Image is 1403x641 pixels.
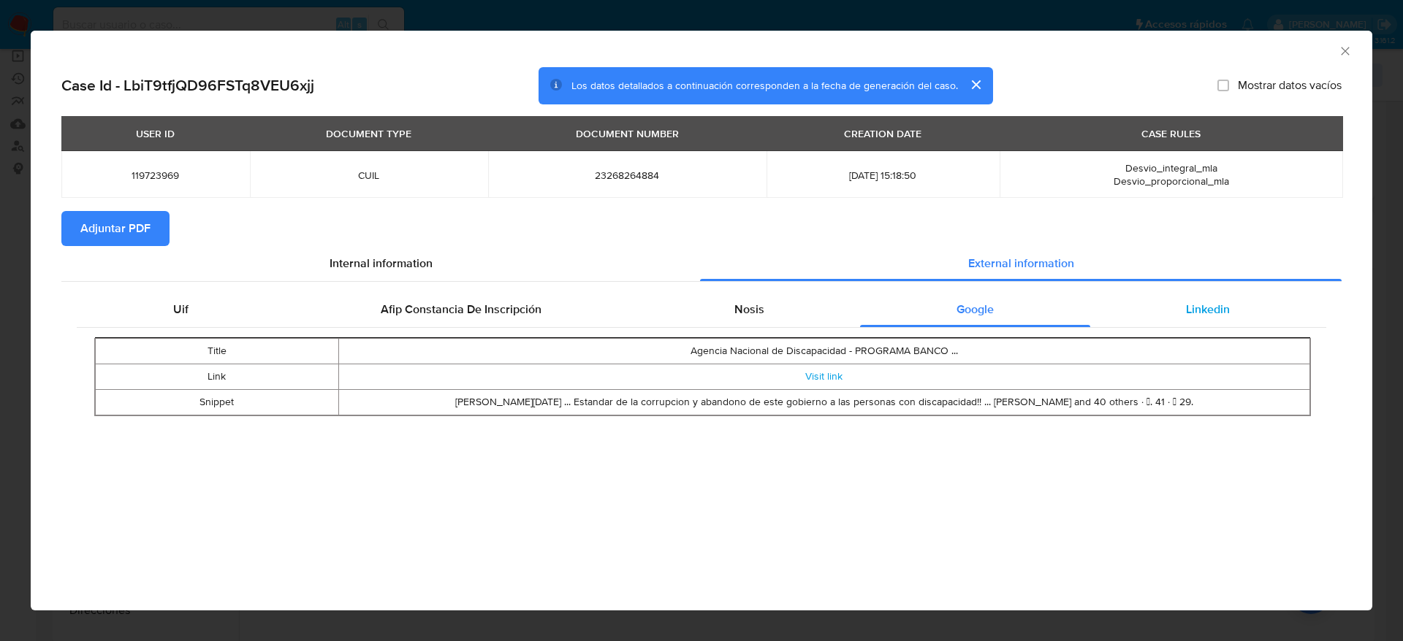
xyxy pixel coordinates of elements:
div: closure-recommendation-modal [31,31,1372,610]
span: Uif [173,301,189,318]
span: Adjuntar PDF [80,212,151,245]
span: [DATE] 15:18:50 [784,169,982,182]
div: USER ID [127,121,183,146]
td: Link [96,364,338,389]
span: External information [968,255,1074,272]
a: Visit link [805,369,843,383]
div: CASE RULES [1133,121,1209,146]
td: Title [96,338,338,364]
td: Snippet [96,389,338,415]
td: Agencia Nacional de Discapacidad - PROGRAMA BANCO ... [338,338,1309,364]
div: DOCUMENT TYPE [317,121,420,146]
span: Google [957,301,994,318]
span: Desvio_integral_mla [1125,161,1217,175]
div: DOCUMENT NUMBER [567,121,688,146]
button: Cerrar ventana [1338,44,1351,57]
div: Detailed external info [77,292,1326,327]
td: [PERSON_NAME][DATE] ... Estandar de la corrupcion y abandono de este gobierno a las personas con ... [338,389,1309,415]
span: Desvio_proporcional_mla [1114,174,1229,188]
div: Detailed info [61,246,1342,281]
span: 23268264884 [506,169,749,182]
span: Mostrar datos vacíos [1238,78,1342,93]
button: Adjuntar PDF [61,211,170,246]
span: 119723969 [79,169,232,182]
span: CUIL [267,169,471,182]
h2: Case Id - LbiT9tfjQD96FSTq8VEU6xjj [61,76,314,95]
span: Nosis [734,301,764,318]
span: Los datos detallados a continuación corresponden a la fecha de generación del caso. [571,78,958,93]
input: Mostrar datos vacíos [1217,80,1229,91]
button: cerrar [958,67,993,102]
span: Linkedin [1186,301,1230,318]
span: Internal information [330,255,433,272]
span: Afip Constancia De Inscripción [381,301,541,318]
div: CREATION DATE [835,121,930,146]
